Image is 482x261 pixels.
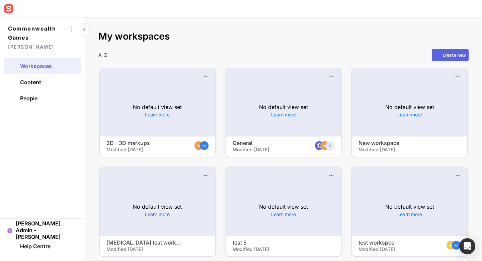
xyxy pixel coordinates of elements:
a: Learn more [145,211,170,218]
a: Learn more [397,111,422,118]
p: No default view set [133,103,182,111]
p: A-Z [98,51,107,58]
text: CK [202,143,206,148]
h4: [MEDICAL_DATA] test workspace [106,240,183,246]
div: Create new [443,53,466,57]
h4: New workspace [358,140,435,146]
span: Content [20,79,41,86]
span: Modified [DATE] [233,147,269,152]
span: Modified [DATE] [233,246,269,252]
h2: My workspaces [98,31,469,42]
h4: 2D - 3D markups [106,140,183,146]
a: Learn more [397,211,422,218]
span: [PERSON_NAME] Admin - [PERSON_NAME] [16,220,77,240]
img: sensat [3,3,15,15]
a: Learn more [271,111,296,118]
text: NK [196,143,201,148]
div: +1 [326,141,334,150]
span: Help Centre [20,243,51,250]
span: [PERSON_NAME] [8,42,66,51]
a: People [4,90,81,106]
p: No default view set [385,103,434,111]
span: Commonwealth Games [8,24,66,42]
p: No default view set [259,203,308,211]
a: Workspaces [4,58,81,74]
p: No default view set [385,203,434,211]
h4: test workspce [358,240,435,246]
p: No default view set [133,203,182,211]
a: Content [4,74,81,90]
span: Modified [DATE] [358,246,395,252]
h4: General [233,140,309,146]
span: Modified [DATE] [106,147,143,152]
img: globe.svg [316,143,322,149]
span: Workspaces [20,63,52,69]
a: Learn more [145,111,170,118]
text: AA [454,243,458,247]
text: NK [323,143,327,148]
p: No default view set [259,103,308,111]
h4: test 5 [233,240,309,246]
span: Modified [DATE] [106,246,143,252]
span: People [20,95,37,102]
text: AA [449,243,453,247]
span: Modified [DATE] [358,147,395,152]
text: AD [9,229,11,232]
a: Help Centre [4,238,81,254]
button: Create new [432,49,469,61]
a: Learn more [271,211,296,218]
div: Open Intercom Messenger [459,238,475,254]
